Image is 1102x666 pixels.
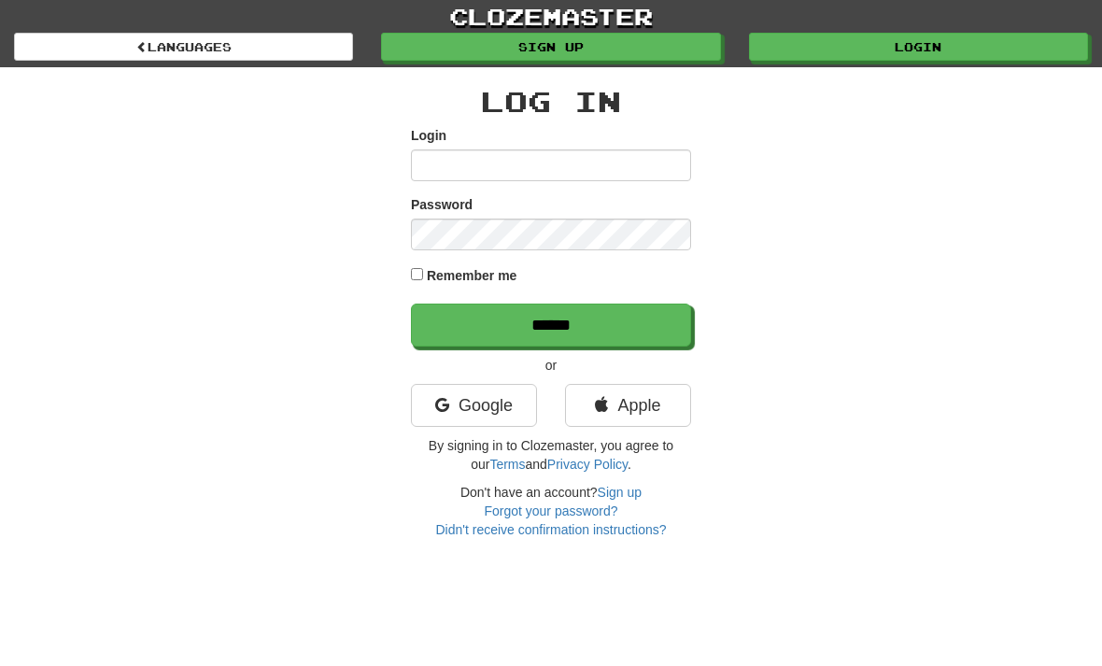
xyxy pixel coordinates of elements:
a: Forgot your password? [484,503,617,518]
a: Sign up [381,33,720,61]
a: Privacy Policy [547,457,628,472]
a: Didn't receive confirmation instructions? [435,522,666,537]
label: Remember me [427,266,517,285]
p: By signing in to Clozemaster, you agree to our and . [411,436,691,474]
label: Password [411,195,473,214]
a: Google [411,384,537,427]
a: Languages [14,33,353,61]
a: Apple [565,384,691,427]
a: Login [749,33,1088,61]
label: Login [411,126,446,145]
div: Don't have an account? [411,483,691,539]
p: or [411,356,691,375]
h2: Log In [411,86,691,117]
a: Terms [489,457,525,472]
a: Sign up [598,485,642,500]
